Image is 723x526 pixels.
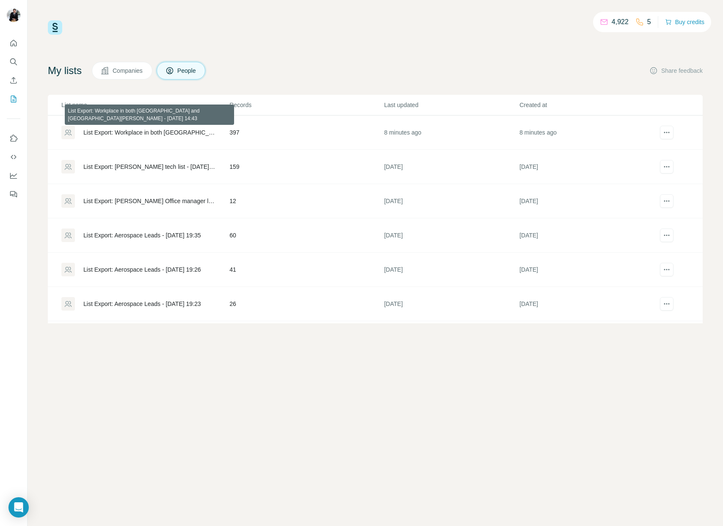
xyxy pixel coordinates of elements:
[113,66,143,75] span: Companies
[83,265,201,274] div: List Export: Aerospace Leads - [DATE] 19:26
[83,197,215,205] div: List Export: [PERSON_NAME] Office manager list - [DATE] 19:44
[83,128,215,137] div: List Export: Workplace in both [GEOGRAPHIC_DATA] and [GEOGRAPHIC_DATA][PERSON_NAME] - [DATE] 14:43
[7,187,20,202] button: Feedback
[384,184,519,218] td: [DATE]
[519,116,654,150] td: 8 minutes ago
[83,300,201,308] div: List Export: Aerospace Leads - [DATE] 19:23
[229,218,384,253] td: 60
[229,253,384,287] td: 41
[519,101,654,109] p: Created at
[83,162,215,171] div: List Export: [PERSON_NAME] tech list - [DATE] 19:45
[649,66,703,75] button: Share feedback
[7,8,20,22] img: Avatar
[660,263,673,276] button: actions
[519,287,654,321] td: [DATE]
[7,54,20,69] button: Search
[229,184,384,218] td: 12
[665,16,704,28] button: Buy credits
[519,253,654,287] td: [DATE]
[7,91,20,107] button: My lists
[384,287,519,321] td: [DATE]
[384,150,519,184] td: [DATE]
[519,218,654,253] td: [DATE]
[229,287,384,321] td: 26
[7,168,20,183] button: Dashboard
[229,116,384,150] td: 397
[660,160,673,173] button: actions
[647,17,651,27] p: 5
[519,321,654,355] td: [DATE]
[660,229,673,242] button: actions
[7,149,20,165] button: Use Surfe API
[229,150,384,184] td: 159
[384,218,519,253] td: [DATE]
[48,20,62,35] img: Surfe Logo
[177,66,197,75] span: People
[7,36,20,51] button: Quick start
[48,64,82,77] h4: My lists
[7,131,20,146] button: Use Surfe on LinkedIn
[519,150,654,184] td: [DATE]
[660,194,673,208] button: actions
[384,253,519,287] td: [DATE]
[8,497,29,518] div: Open Intercom Messenger
[384,321,519,355] td: [DATE]
[83,231,201,240] div: List Export: Aerospace Leads - [DATE] 19:35
[519,184,654,218] td: [DATE]
[612,17,629,27] p: 4,922
[384,101,519,109] p: Last updated
[229,321,384,355] td: 148
[7,73,20,88] button: Enrich CSV
[660,126,673,139] button: actions
[660,297,673,311] button: actions
[61,101,229,109] p: List name
[384,116,519,150] td: 8 minutes ago
[229,101,383,109] p: Records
